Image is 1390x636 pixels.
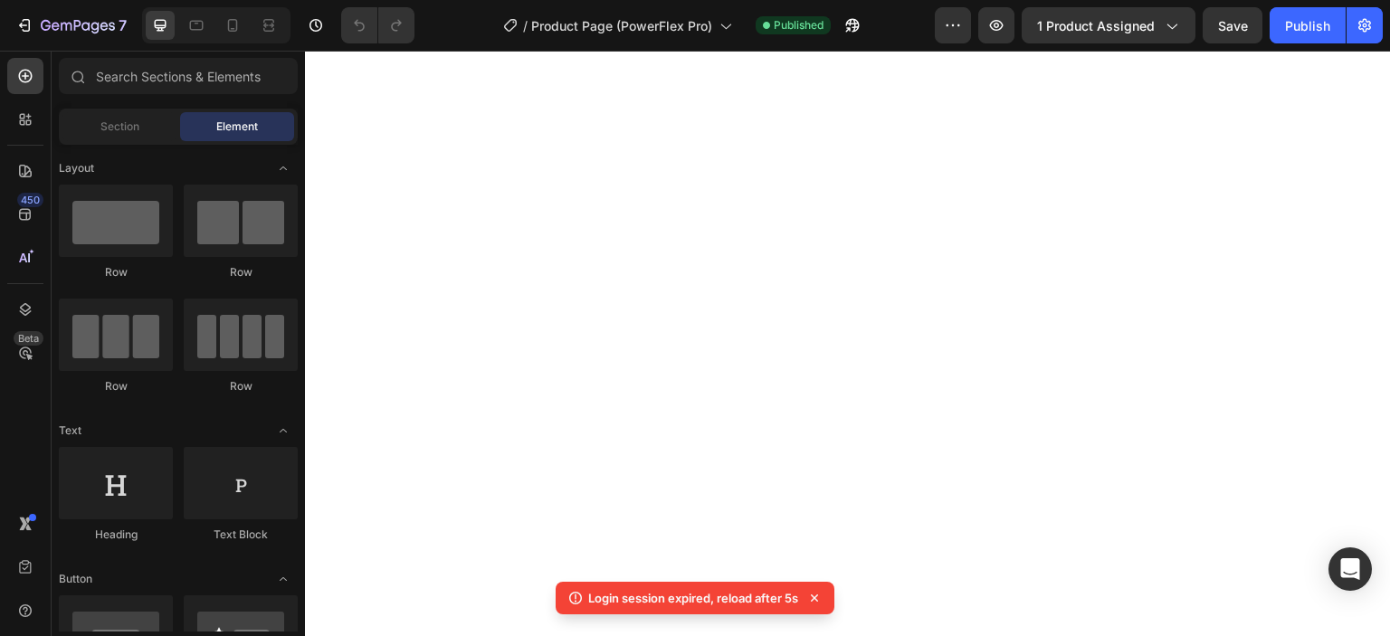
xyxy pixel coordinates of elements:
[59,422,81,439] span: Text
[184,378,298,394] div: Row
[774,17,824,33] span: Published
[59,571,92,587] span: Button
[1328,547,1372,591] div: Open Intercom Messenger
[59,264,173,280] div: Row
[269,416,298,445] span: Toggle open
[100,119,139,135] span: Section
[59,527,173,543] div: Heading
[1270,7,1346,43] button: Publish
[1203,7,1262,43] button: Save
[1037,16,1155,35] span: 1 product assigned
[59,160,94,176] span: Layout
[1218,18,1248,33] span: Save
[17,193,43,207] div: 450
[59,378,173,394] div: Row
[216,119,258,135] span: Element
[14,331,43,346] div: Beta
[7,7,135,43] button: 7
[531,16,712,35] span: Product Page (PowerFlex Pro)
[305,51,1390,636] iframe: Design area
[341,7,414,43] div: Undo/Redo
[119,14,127,36] p: 7
[269,154,298,183] span: Toggle open
[59,58,298,94] input: Search Sections & Elements
[1285,16,1330,35] div: Publish
[184,264,298,280] div: Row
[1022,7,1195,43] button: 1 product assigned
[588,589,798,607] p: Login session expired, reload after 5s
[523,16,528,35] span: /
[184,527,298,543] div: Text Block
[269,565,298,593] span: Toggle open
